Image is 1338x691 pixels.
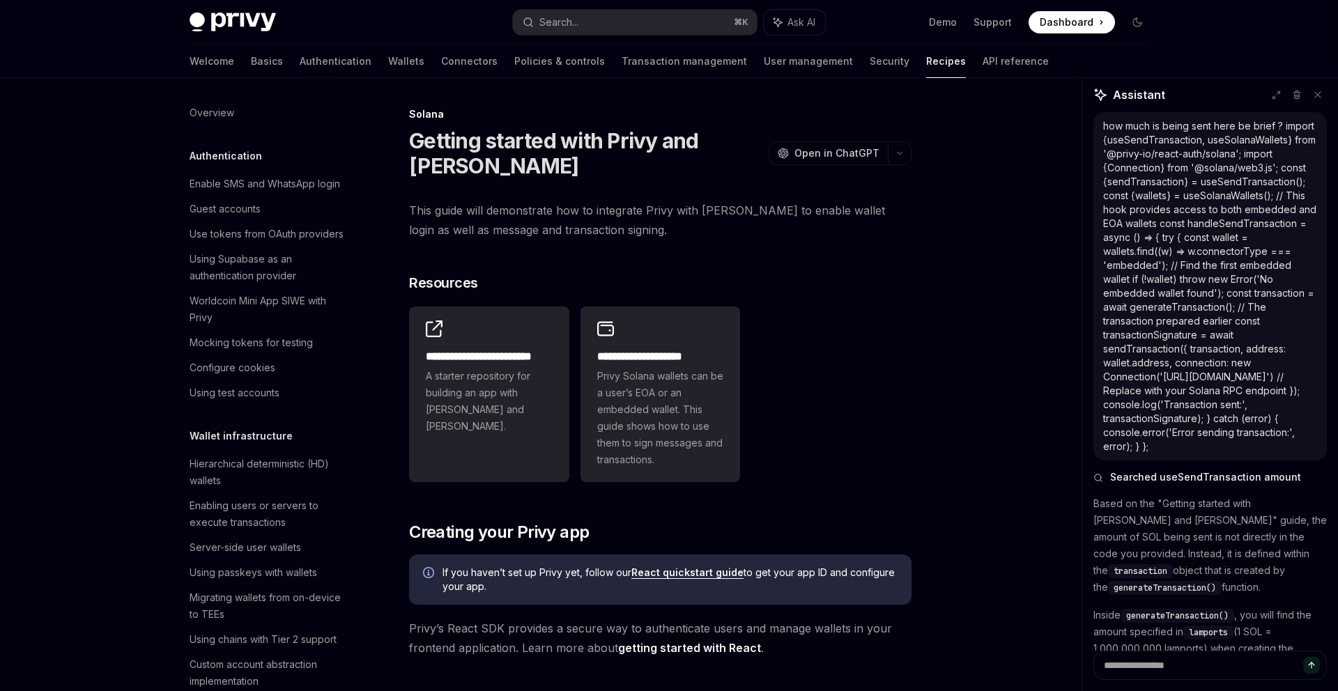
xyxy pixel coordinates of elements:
[409,128,763,178] h1: Getting started with Privy and [PERSON_NAME]
[764,45,853,78] a: User management
[734,17,748,28] span: ⌘ K
[190,497,348,531] div: Enabling users or servers to execute transactions
[513,10,757,35] button: Search...⌘K
[426,368,553,435] span: A starter repository for building an app with [PERSON_NAME] and [PERSON_NAME].
[618,641,761,655] a: getting started with React
[178,288,357,330] a: Worldcoin Mini App SIWE with Privy
[178,560,357,585] a: Using passkeys with wallets
[631,566,744,579] a: React quickstart guide
[388,45,424,78] a: Wallets
[441,45,498,78] a: Connectors
[190,334,313,351] div: Mocking tokens for testing
[1029,11,1115,33] a: Dashboard
[190,148,262,164] h5: Authentication
[190,176,340,192] div: Enable SMS and WhatsApp login
[1114,582,1216,593] span: generateTransaction()
[190,539,301,556] div: Server-side user wallets
[190,251,348,284] div: Using Supabase as an authentication provider
[190,226,344,242] div: Use tokens from OAuth providers
[190,45,234,78] a: Welcome
[178,330,357,355] a: Mocking tokens for testing
[178,627,357,652] a: Using chains with Tier 2 support
[1303,657,1320,674] button: Send message
[1126,610,1229,621] span: generateTransaction()
[190,631,337,648] div: Using chains with Tier 2 support
[1113,86,1165,103] span: Assistant
[190,104,234,121] div: Overview
[178,355,357,380] a: Configure cookies
[580,306,741,482] a: **** **** **** *****Privy Solana wallets can be a user’s EOA or an embedded wallet. This guide sh...
[1093,470,1327,484] button: Searched useSendTransaction amount
[178,171,357,196] a: Enable SMS and WhatsApp login
[409,201,912,240] span: This guide will demonstrate how to integrate Privy with [PERSON_NAME] to enable wallet login as w...
[300,45,371,78] a: Authentication
[1093,495,1327,596] p: Based on the "Getting started with [PERSON_NAME] and [PERSON_NAME]" guide, the amount of SOL bein...
[190,428,293,444] h5: Wallet infrastructure
[926,45,966,78] a: Recipes
[190,201,261,217] div: Guest accounts
[190,589,348,623] div: Migrating wallets from on-device to TEEs
[409,619,912,658] span: Privy’s React SDK provides a secure way to authenticate users and manage wallets in your frontend...
[1093,607,1327,674] p: Inside , you will find the amount specified in (1 SOL = 1,000,000,000 lamports) when creating the...
[539,14,578,31] div: Search...
[190,564,317,581] div: Using passkeys with wallets
[178,196,357,222] a: Guest accounts
[190,385,279,401] div: Using test accounts
[622,45,747,78] a: Transaction management
[178,100,357,125] a: Overview
[974,15,1012,29] a: Support
[597,368,724,468] span: Privy Solana wallets can be a user’s EOA or an embedded wallet. This guide shows how to use them ...
[190,359,275,376] div: Configure cookies
[190,293,348,326] div: Worldcoin Mini App SIWE with Privy
[178,451,357,493] a: Hierarchical deterministic (HD) wallets
[1189,627,1228,638] span: lamports
[1040,15,1093,29] span: Dashboard
[409,107,912,121] div: Solana
[190,456,348,489] div: Hierarchical deterministic (HD) wallets
[929,15,957,29] a: Demo
[178,380,357,405] a: Using test accounts
[1114,566,1167,577] span: transaction
[1103,119,1317,453] div: how much is being sent here be brief ? import {useSendTransaction, useSolanaWallets} from '@privy...
[178,585,357,627] a: Migrating wallets from on-device to TEEs
[870,45,909,78] a: Security
[190,656,348,690] div: Custom account abstraction implementation
[787,15,815,29] span: Ask AI
[514,45,605,78] a: Policies & controls
[769,141,888,165] button: Open in ChatGPT
[190,13,276,32] img: dark logo
[178,247,357,288] a: Using Supabase as an authentication provider
[794,146,879,160] span: Open in ChatGPT
[251,45,283,78] a: Basics
[1110,470,1301,484] span: Searched useSendTransaction amount
[178,222,357,247] a: Use tokens from OAuth providers
[178,535,357,560] a: Server-side user wallets
[409,273,478,293] span: Resources
[983,45,1049,78] a: API reference
[423,567,437,581] svg: Info
[178,493,357,535] a: Enabling users or servers to execute transactions
[409,521,589,543] span: Creating your Privy app
[764,10,825,35] button: Ask AI
[1126,11,1148,33] button: Toggle dark mode
[443,566,898,593] span: If you haven’t set up Privy yet, follow our to get your app ID and configure your app.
